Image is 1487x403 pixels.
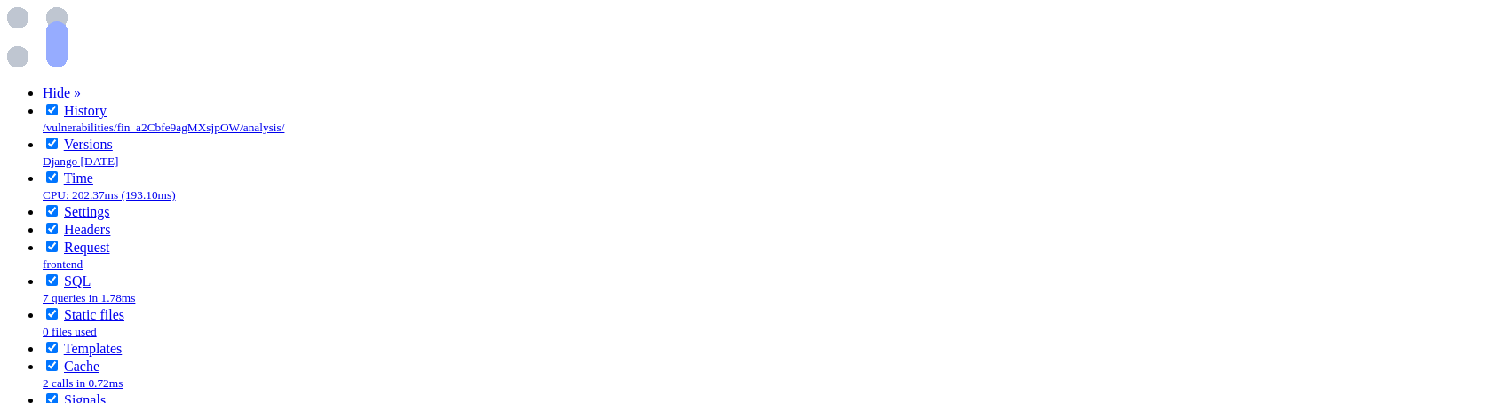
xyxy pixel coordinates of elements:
[64,341,123,356] a: Templates
[46,205,58,217] input: Disable for next and successive requests
[43,240,110,271] a: Requestfrontend
[43,325,97,338] small: 0 files used
[43,121,284,134] small: /vulnerabilities/fin_a2Cbfe9agMXsjpOW/analysis/
[7,7,68,67] img: Loading...
[43,307,124,338] a: Static files0 files used
[46,342,58,353] input: Disable for next and successive requests
[46,241,58,252] input: Disable for next and successive requests
[43,170,176,201] a: TimeCPU: 202.37ms (193.10ms)
[46,104,58,115] input: Disable for next and successive requests
[43,257,83,271] small: frontend
[46,308,58,320] input: Disable for next and successive requests
[43,291,135,304] small: 7 queries in 1.78ms
[43,137,119,168] a: VersionsDjango [DATE]
[46,171,58,183] input: Disable for next and successive requests
[43,85,81,100] a: Hide »
[64,222,110,237] a: Headers
[46,360,58,371] input: Disable for next and successive requests
[43,103,284,134] a: History/vulnerabilities/fin_a2Cbfe9agMXsjpOW/analysis/
[43,273,135,304] a: SQL7 queries in 1.78ms
[43,376,123,390] small: 2 calls in 0.72ms
[46,138,58,149] input: Disable for next and successive requests
[64,204,110,219] a: Settings
[46,274,58,286] input: Disable for next and successive requests
[46,223,58,234] input: Disable for next and successive requests
[7,7,1480,71] div: loading spinner
[43,359,123,390] a: Cache2 calls in 0.72ms
[43,154,119,168] small: Django [DATE]
[43,188,176,201] small: CPU: 202.37ms (193.10ms)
